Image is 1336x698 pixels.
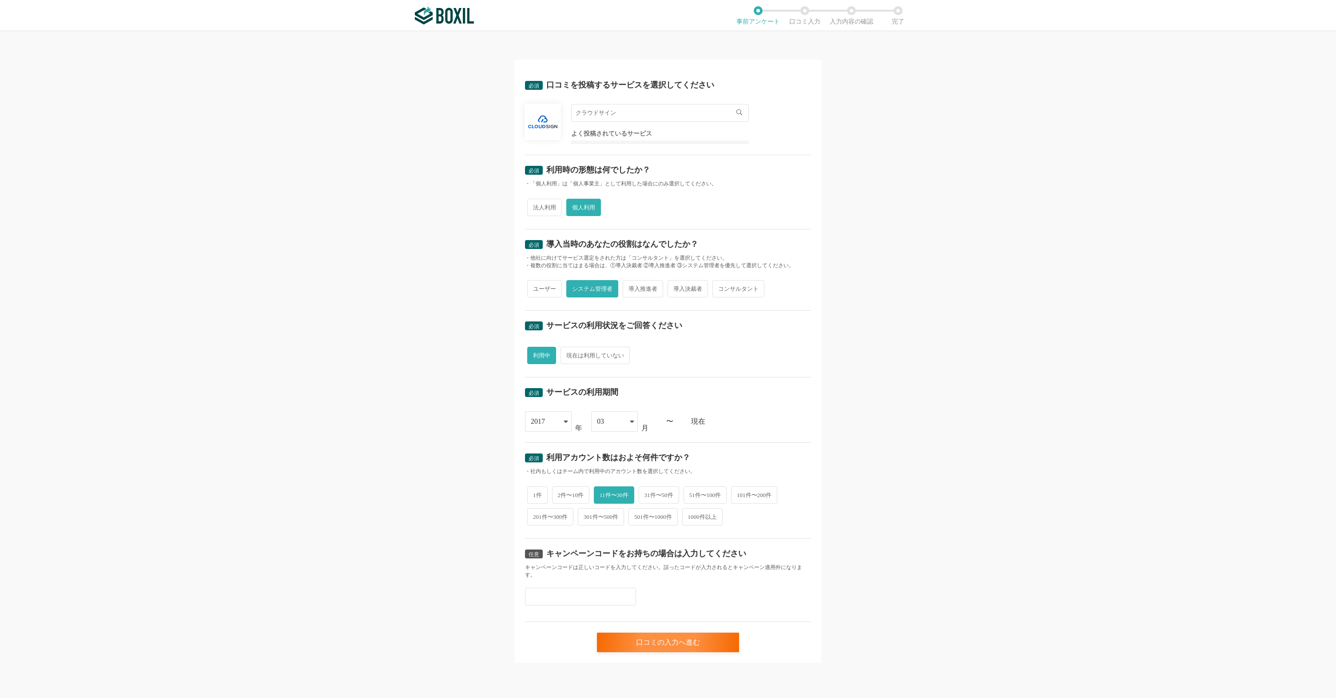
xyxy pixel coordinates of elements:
[566,280,618,297] span: システム管理者
[552,486,590,504] span: 2件〜10件
[546,81,714,89] div: 口コミを投稿するサービスを選択してください
[525,254,811,262] div: ・他社に向けてサービス選定をされた方は「コンサルタント」を選択してください。
[781,6,828,25] li: 口コミ入力
[546,166,650,174] div: 利用時の形態は何でしたか？
[527,199,562,216] span: 法人利用
[546,388,618,396] div: サービスの利用期間
[529,455,539,461] span: 必須
[546,550,746,558] div: キャンペーンコードをお持ちの場合は入力してください
[529,390,539,396] span: 必須
[527,347,556,364] span: 利用中
[684,486,727,504] span: 51件〜100件
[415,7,474,24] img: ボクシルSaaS_ロゴ
[571,131,749,137] div: よく投稿されているサービス
[527,486,548,504] span: 1件
[566,199,601,216] span: 個人利用
[529,242,539,248] span: 必須
[594,486,634,504] span: 11件〜30件
[735,6,781,25] li: 事前アンケート
[529,83,539,89] span: 必須
[571,104,749,122] input: サービス名で検索
[682,508,723,526] span: 1000件以上
[875,6,921,25] li: 完了
[628,508,678,526] span: 501件〜1000件
[668,280,708,297] span: 導入決裁者
[525,180,811,188] div: ・「個人利用」は「個人事業主」として利用した場合にのみ選択してください。
[546,240,698,248] div: 導入当時のあなたの役割はなんでしたか？
[529,551,539,558] span: 任意
[731,486,777,504] span: 101件〜200件
[691,418,811,425] div: 現在
[712,280,764,297] span: コンサルタント
[597,633,739,652] div: 口コミの入力へ進む
[641,425,648,432] div: 月
[525,564,811,579] div: キャンペーンコードは正しいコードを入力してください。誤ったコードが入力されるとキャンペーン適用外になります。
[529,168,539,174] span: 必須
[546,321,682,329] div: サービスの利用状況をご回答ください
[666,418,673,425] div: 〜
[525,262,811,269] div: ・複数の役割に当てはまる場合は、①導入決裁者 ②導入推進者 ③システム管理者を優先して選択してください。
[529,323,539,329] span: 必須
[527,280,562,297] span: ユーザー
[525,468,811,475] div: ・社内もしくはチーム内で利用中のアカウント数を選択してください。
[597,412,604,431] div: 03
[527,508,573,526] span: 201件〜300件
[639,486,679,504] span: 31件〜50件
[546,453,690,461] div: 利用アカウント数はおよそ何件ですか？
[575,425,582,432] div: 年
[561,347,630,364] span: 現在は利用していない
[828,6,875,25] li: 入力内容の確認
[578,508,624,526] span: 301件〜500件
[531,412,545,431] div: 2017
[623,280,663,297] span: 導入推進者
